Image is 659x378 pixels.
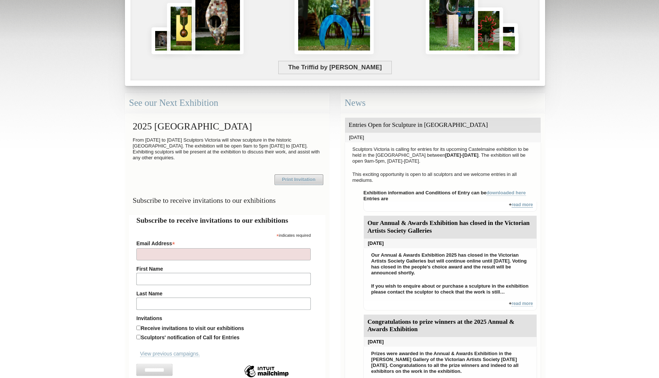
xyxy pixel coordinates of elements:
[363,190,526,196] strong: Exhibition information and Conditions of Entry can be
[141,334,240,340] label: Sculptors' notification of Call for Entries
[129,193,325,208] h3: Subscribe to receive invitations to our exhibitions
[487,190,526,196] a: downloaded here
[345,133,541,142] div: [DATE]
[512,202,533,208] a: read more
[367,250,533,278] p: Our Annual & Awards Exhibition 2025 has closed in the Victorian Artists Society Galleries but wil...
[469,7,503,54] img: Closed Circuit
[367,349,533,376] p: Prizes were awarded in the Annual & Awards Exhibition in the [PERSON_NAME] Gallery of the Victori...
[345,118,541,133] div: Entries Open for Sculpture in [GEOGRAPHIC_DATA]
[275,174,323,185] a: Print Invitation
[363,202,537,212] div: +
[349,170,537,185] p: This exciting opportunity is open to all sculptors and we welcome entries in all mediums.
[136,266,311,272] label: First Name
[499,23,518,54] img: Brown Goshawk “On the Lookout”
[141,325,244,331] label: Receive invitations to visit our exhibitions
[129,135,325,163] p: From [DATE] to [DATE] Sculptors Victoria will show sculpture in the historic [GEOGRAPHIC_DATA]. T...
[363,301,537,311] div: +
[364,216,537,239] div: Our Annual & Awards Exhibition has closed in the Victorian Artists Society Galleries
[445,152,479,158] strong: [DATE]-[DATE]
[364,239,537,248] div: [DATE]
[136,231,311,238] div: indicates required
[136,215,318,226] h2: Subscribe to receive invitations to our exhibitions
[349,145,537,166] p: Sculptors Victoria is calling for entries for its upcoming Castelmaine exhibition to be held in t...
[136,315,311,321] strong: Invitations
[278,61,391,74] span: The Triffid by [PERSON_NAME]
[364,315,537,337] div: Congratulations to prize winners at the 2025 Annual & Awards Exhibition
[125,93,329,113] div: See our Next Exhibition
[341,93,545,113] div: News
[129,117,325,135] h2: 2025 [GEOGRAPHIC_DATA]
[512,301,533,306] a: read more
[136,238,311,247] label: Email Address
[367,281,533,297] p: If you wish to enquire about or purchase a sculpture in the exhibition please contact the sculpto...
[364,337,537,347] div: [DATE]
[136,291,311,296] label: Last Name
[140,351,200,357] a: View previous campaigns.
